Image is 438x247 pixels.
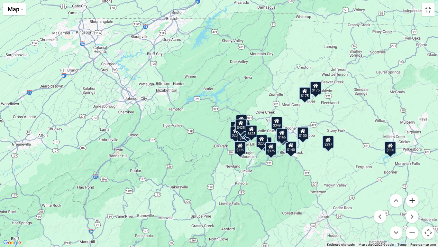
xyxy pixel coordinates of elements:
[406,226,419,239] button: Zoom out
[265,142,277,155] div: $375
[410,243,436,246] a: Report a map error
[397,243,406,246] a: Terms (opens in new tab)
[422,226,435,239] button: Map camera controls
[285,141,297,154] div: $140
[390,226,403,239] button: Move down
[323,135,334,148] div: $297
[310,81,322,94] div: $175
[256,134,268,147] div: $230
[327,242,355,247] button: Keyboard shortcuts
[390,194,403,207] button: Move up
[359,243,394,246] span: Map data ©2025 Google
[406,194,419,207] button: Zoom in
[297,127,309,140] div: $130
[276,128,288,141] div: $165
[246,125,257,138] div: $625
[374,210,387,223] button: Move left
[406,210,419,223] button: Move right
[271,117,283,129] div: $349
[385,141,396,154] div: $550
[277,130,289,143] div: $480
[299,87,311,100] div: $175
